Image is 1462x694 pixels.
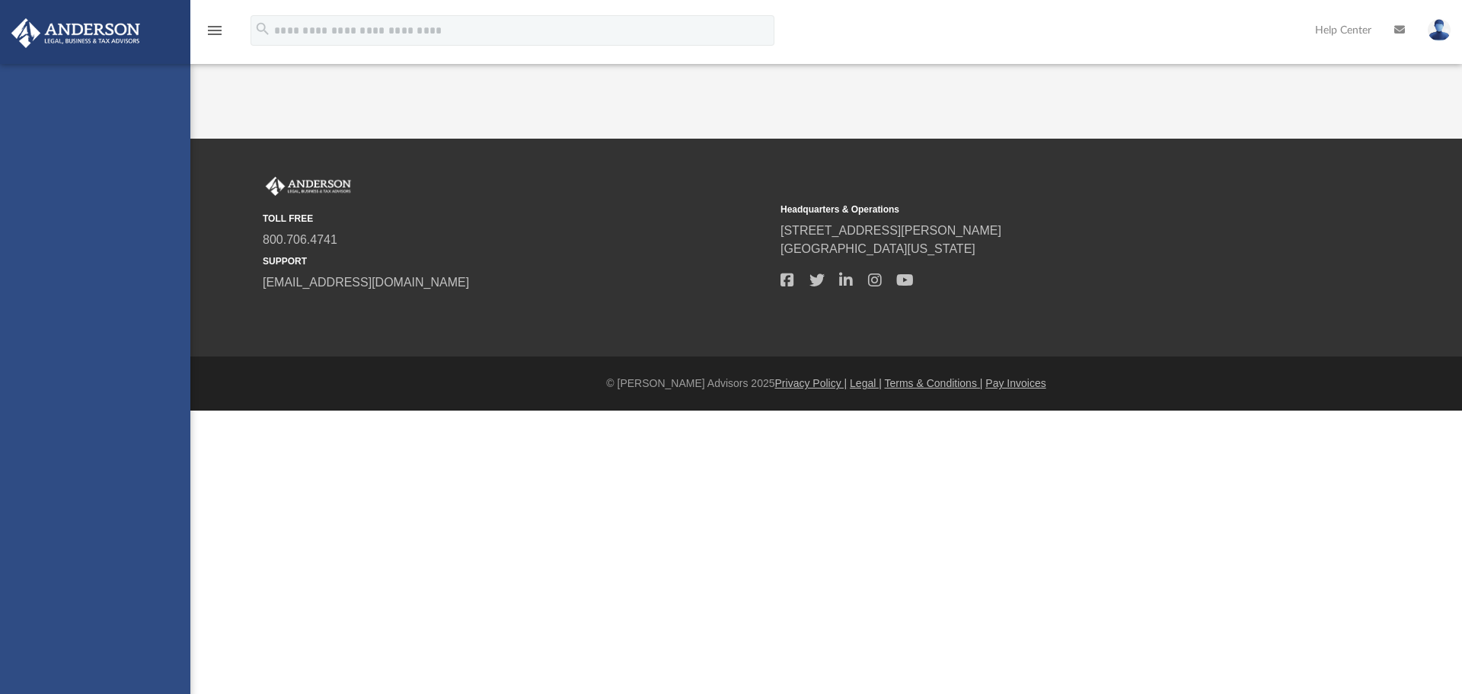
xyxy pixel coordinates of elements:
img: Anderson Advisors Platinum Portal [263,177,354,197]
div: © [PERSON_NAME] Advisors 2025 [190,376,1462,392]
a: Privacy Policy | [775,377,848,389]
i: menu [206,21,224,40]
img: Anderson Advisors Platinum Portal [7,18,145,48]
small: SUPPORT [263,254,770,268]
small: TOLL FREE [263,212,770,225]
a: Legal | [850,377,882,389]
a: 800.706.4741 [263,233,337,246]
a: [STREET_ADDRESS][PERSON_NAME] [780,224,1001,237]
small: Headquarters & Operations [780,203,1288,216]
a: [EMAIL_ADDRESS][DOMAIN_NAME] [263,276,469,289]
a: [GEOGRAPHIC_DATA][US_STATE] [780,242,975,255]
img: User Pic [1428,19,1451,41]
a: Pay Invoices [985,377,1045,389]
i: search [254,21,271,37]
a: menu [206,29,224,40]
a: Terms & Conditions | [885,377,983,389]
